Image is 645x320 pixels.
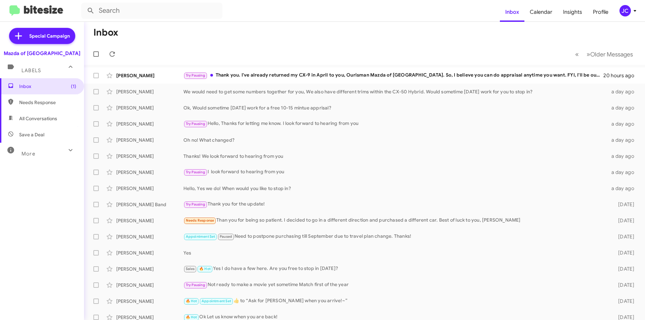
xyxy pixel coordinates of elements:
[603,72,640,79] div: 20 hours ago
[183,168,607,176] div: I look forward to hearing from you
[607,266,640,272] div: [DATE]
[21,151,35,157] span: More
[183,281,607,289] div: Not ready to make a movie yet sometime Match first of the year
[9,28,75,44] a: Special Campaign
[186,283,205,287] span: Try Pausing
[607,201,640,208] div: [DATE]
[583,47,637,61] button: Next
[183,153,607,159] div: Thanks! We look forward to hearing from you
[116,249,183,256] div: [PERSON_NAME]
[116,201,183,208] div: [PERSON_NAME] Band
[607,169,640,176] div: a day ago
[116,233,183,240] div: [PERSON_NAME]
[607,282,640,288] div: [DATE]
[116,137,183,143] div: [PERSON_NAME]
[590,51,633,58] span: Older Messages
[186,299,197,303] span: 🔥 Hot
[183,104,607,111] div: Ok, Would sometime [DATE] work for a free 10-15 mintue apprisal?
[19,99,76,106] span: Needs Response
[575,50,579,58] span: «
[500,2,524,22] a: Inbox
[186,202,205,207] span: Try Pausing
[186,234,215,239] span: Appointment Set
[186,267,195,271] span: Sales
[587,50,590,58] span: »
[116,185,183,192] div: [PERSON_NAME]
[81,3,222,19] input: Search
[186,315,197,319] span: 🔥 Hot
[19,131,44,138] span: Save a Deal
[607,185,640,192] div: a day ago
[558,2,588,22] a: Insights
[588,2,614,22] a: Profile
[93,27,118,38] h1: Inbox
[202,299,231,303] span: Appointment Set
[220,234,232,239] span: Paused
[183,72,603,79] div: Thank you. I've already returned my CX-9 in April to you, Ourisman Mazda of [GEOGRAPHIC_DATA]. So...
[183,185,607,192] div: Hello, Yes we do! When would you like to stop in?
[19,83,76,90] span: Inbox
[183,265,607,273] div: Yes I do have a few here. Are you free to stop in [DATE]?
[116,169,183,176] div: [PERSON_NAME]
[186,122,205,126] span: Try Pausing
[116,72,183,79] div: [PERSON_NAME]
[607,104,640,111] div: a day ago
[186,218,214,223] span: Needs Response
[183,88,607,95] div: We would need to get some numbers together for you, We also have different trims within the CX-50...
[607,217,640,224] div: [DATE]
[116,266,183,272] div: [PERSON_NAME]
[186,170,205,174] span: Try Pausing
[607,153,640,159] div: a day ago
[116,88,183,95] div: [PERSON_NAME]
[183,137,607,143] div: Oh no! What changed?
[21,67,41,74] span: Labels
[4,50,80,57] div: Mazda of [GEOGRAPHIC_DATA]
[29,33,70,39] span: Special Campaign
[116,298,183,305] div: [PERSON_NAME]
[116,282,183,288] div: [PERSON_NAME]
[116,121,183,127] div: [PERSON_NAME]
[183,217,607,224] div: Than you for being so patient. I decided to go in a different direction and purchased a different...
[116,104,183,111] div: [PERSON_NAME]
[607,233,640,240] div: [DATE]
[183,249,607,256] div: Yes
[183,120,607,128] div: Hello, Thanks for letting me know. I look forward to hearing from you
[614,5,638,16] button: JC
[116,153,183,159] div: [PERSON_NAME]
[71,83,76,90] span: (1)
[607,298,640,305] div: [DATE]
[19,115,57,122] span: All Conversations
[607,137,640,143] div: a day ago
[186,73,205,78] span: Try Pausing
[199,267,211,271] span: 🔥 Hot
[116,217,183,224] div: [PERSON_NAME]
[607,88,640,95] div: a day ago
[524,2,558,22] a: Calendar
[607,249,640,256] div: [DATE]
[571,47,583,61] button: Previous
[183,297,607,305] div: ​👍​ to “ Ask for [PERSON_NAME] when you arrive!~ ”
[619,5,631,16] div: JC
[183,200,607,208] div: Thank you for the update!
[607,121,640,127] div: a day ago
[571,47,637,61] nav: Page navigation example
[183,233,607,240] div: Need to postpone purchasing till September due to travel plan change. Thanks!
